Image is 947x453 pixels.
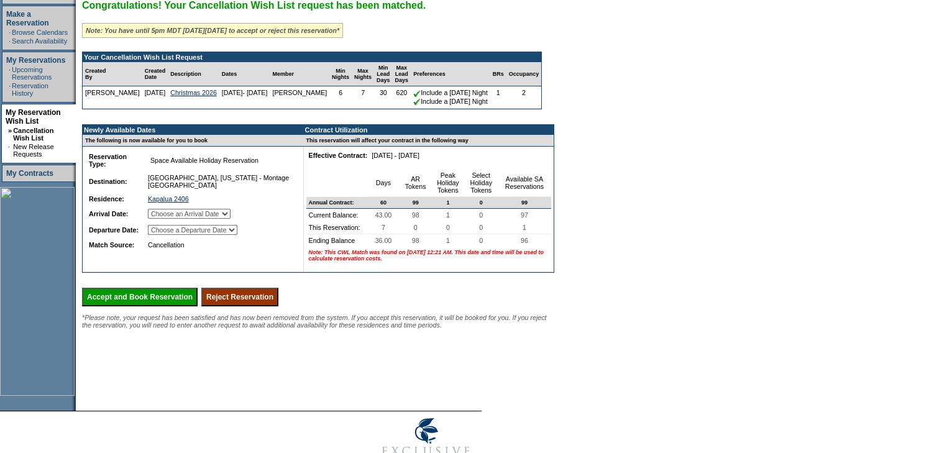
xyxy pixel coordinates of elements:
td: [PERSON_NAME] [270,86,329,108]
b: Departure Date: [89,226,139,234]
td: · [9,37,11,45]
a: Christmas 2026 [170,89,217,96]
td: Min Nights [329,62,352,86]
b: Arrival Date: [89,210,128,217]
td: Days [367,169,400,197]
span: 98 [409,209,422,221]
span: 1 [444,234,452,247]
img: chkSmaller.gif [413,98,421,106]
span: 0 [411,221,420,234]
td: · [8,143,12,158]
span: *Please note, your request has been satisfied and has now been removed from the system. If you ac... [82,314,547,329]
td: [PERSON_NAME] [83,86,142,108]
td: Annual Contract: [306,197,367,209]
td: Created By [83,62,142,86]
i: Note: You have until 5pm MDT [DATE][DATE] to accept or reject this reservation* [86,27,339,34]
b: » [8,127,12,134]
span: 0 [477,197,485,208]
input: Accept and Book Reservation [82,288,198,306]
td: Select Holiday Tokens [465,169,498,197]
td: Max Nights [352,62,374,86]
span: 99 [519,197,530,208]
span: 1 [444,197,452,208]
td: Ending Balance [306,234,367,247]
td: Member [270,62,329,86]
td: [DATE] [142,86,168,108]
td: Contract Utilization [304,125,554,135]
span: 96 [518,234,531,247]
b: Residence: [89,195,124,203]
b: Effective Contract: [309,152,368,159]
span: 7 [379,221,388,234]
nobr: [DATE] - [DATE] [372,152,419,159]
td: Newly Available Dates [83,125,296,135]
a: My Contracts [6,169,53,178]
a: Reservation History [12,82,48,97]
a: Upcoming Reservations [12,66,52,81]
td: The following is now available for you to book [83,135,296,147]
span: 97 [518,209,531,221]
span: 60 [378,197,389,208]
span: 36.00 [373,234,395,247]
td: · [9,29,11,36]
td: 7 [352,86,374,108]
td: Peak Holiday Tokens [431,169,464,197]
td: BRs [490,62,506,86]
td: · [9,82,11,97]
td: [DATE]- [DATE] [219,86,270,108]
td: Dates [219,62,270,86]
a: New Release Requests [13,143,53,158]
span: 43.00 [373,209,395,221]
td: Min Lead Days [374,62,393,86]
b: Reservation Type: [89,153,127,168]
b: Match Source: [89,241,134,249]
td: This reservation will affect your contract in the following way [304,135,554,147]
td: Your Cancellation Wish List Request [83,52,541,62]
td: Description [168,62,219,86]
span: 98 [409,234,422,247]
td: Current Balance: [306,209,367,221]
td: · [9,66,11,81]
span: 0 [477,209,485,221]
td: Created Date [142,62,168,86]
a: My Reservation Wish List [6,108,61,126]
span: Space Available Holiday Reservation [148,154,261,167]
td: Max Lead Days [393,62,411,86]
span: 1 [520,221,529,234]
td: [GEOGRAPHIC_DATA], [US_STATE] - Montage [GEOGRAPHIC_DATA] [145,172,293,191]
td: Available SA Reservations [498,169,551,197]
td: 6 [329,86,352,108]
td: Preferences [411,62,490,86]
a: Cancellation Wish List [13,127,53,142]
a: Make a Reservation [6,10,49,27]
td: 1 [490,86,506,108]
td: Cancellation [145,239,293,251]
td: AR Tokens [400,169,431,197]
a: Search Availability [12,37,67,45]
td: Occupancy [506,62,542,86]
img: chkSmaller.gif [413,90,421,98]
a: Browse Calendars [12,29,68,36]
span: 0 [477,234,485,247]
a: Kapalua 2406 [148,195,189,203]
td: Note: This CWL Match was found on [DATE] 12:21 AM. This date and time will be used to calculate r... [306,247,551,264]
td: This Reservation: [306,221,367,234]
td: 620 [393,86,411,108]
span: 99 [410,197,421,208]
b: Destination: [89,178,127,185]
span: 1 [444,209,452,221]
td: 2 [506,86,542,108]
td: 30 [374,86,393,108]
span: 0 [444,221,452,234]
span: 0 [477,221,485,234]
td: Include a [DATE] Night Include a [DATE] Night [411,86,490,108]
input: Reject Reservation [201,288,278,306]
a: My Reservations [6,56,65,65]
